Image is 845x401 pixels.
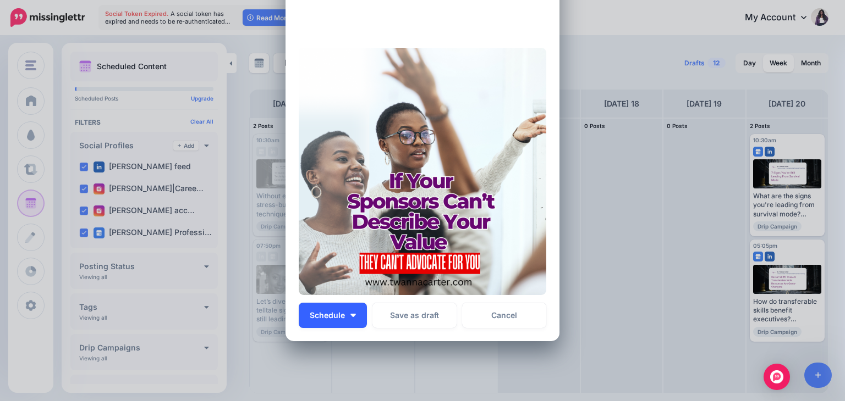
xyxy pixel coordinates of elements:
div: Open Intercom Messenger [764,364,790,390]
a: Cancel [462,303,546,328]
img: arrow-down-white.png [350,314,356,317]
button: Save as draft [372,303,457,328]
span: Schedule [310,311,345,319]
button: Schedule [299,303,367,328]
img: AL1T8XRRBEQNNVRO6GQLUXI27OUI6QOB.png [299,48,546,295]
